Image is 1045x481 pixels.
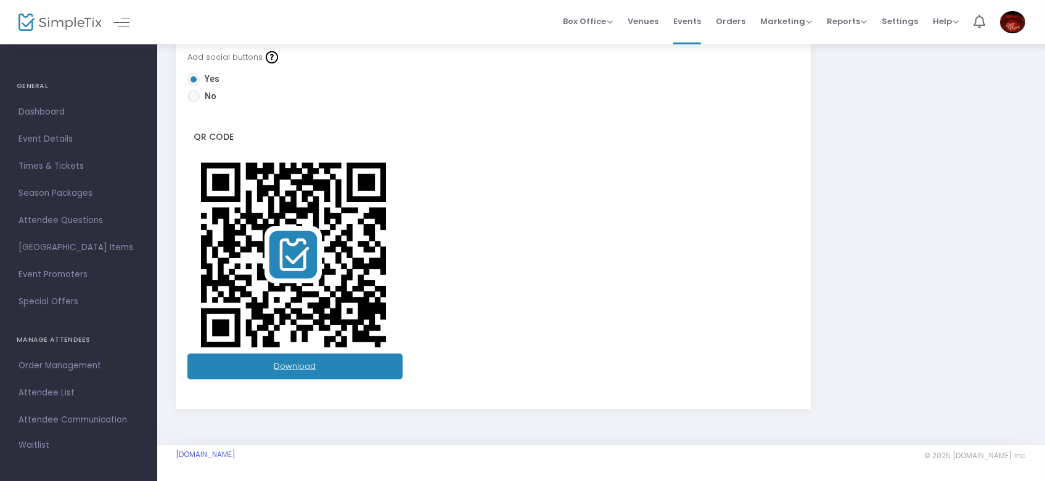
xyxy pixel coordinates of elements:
span: Special Offers [18,294,139,310]
span: Attendee Questions [18,212,139,228]
span: Box Office [563,15,613,27]
a: [DOMAIN_NAME] [176,450,236,459]
img: question-mark [266,51,278,63]
span: Venues [628,6,658,37]
a: Download [187,354,403,379]
span: Order Management [18,358,139,374]
span: Events [673,6,701,37]
h4: MANAGE ATTENDEES [17,328,141,352]
span: Event Promoters [18,267,139,283]
span: [GEOGRAPHIC_DATA] Items [18,240,139,256]
span: Waitlist [18,439,49,451]
div: Add social buttons [187,48,400,67]
span: © 2025 [DOMAIN_NAME] Inc. [924,451,1027,461]
span: Times & Tickets [18,158,139,174]
h4: GENERAL [17,74,141,99]
img: qr [195,156,392,354]
span: Attendee Communication [18,412,139,428]
span: Dashboard [18,104,139,120]
span: No [200,90,216,103]
span: Marketing [760,15,812,27]
span: Attendee List [18,385,139,401]
span: Event Details [18,131,139,147]
span: Help [933,15,959,27]
span: Settings [882,6,918,37]
span: Season Packages [18,185,139,201]
label: QR Code [187,125,400,150]
span: Orders [716,6,745,37]
span: Yes [200,73,219,86]
span: Reports [827,15,867,27]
